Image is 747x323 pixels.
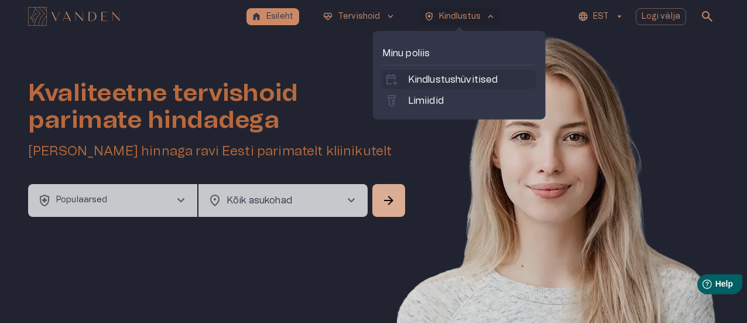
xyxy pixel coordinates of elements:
button: EST [576,8,626,25]
span: chevron_right [174,193,188,208]
p: Populaarsed [56,194,108,206]
span: health_and_safety [424,11,434,22]
p: Logi välja [642,11,681,23]
p: Tervishoid [338,11,381,23]
h5: [PERSON_NAME] hinnaga ravi Eesti parimatelt kliinikutelt [28,143,407,160]
p: Minu poliis [382,46,536,60]
button: open search modal [695,5,719,28]
a: labsLimiidid [385,94,534,108]
span: calendar_add_on [385,73,399,87]
a: calendar_add_onKindlustushüvitised [385,73,534,87]
span: keyboard_arrow_down [385,11,396,22]
span: keyboard_arrow_up [485,11,496,22]
span: arrow_forward [382,193,396,208]
p: Esileht [266,11,293,23]
span: search [700,9,714,23]
p: Kindlustushüvitised [408,73,498,87]
button: health_and_safetyPopulaarsedchevron_right [28,184,197,217]
span: home [251,11,262,22]
span: health_and_safety [37,193,52,208]
img: Vanden logo [28,7,120,26]
button: ecg_heartTervishoidkeyboard_arrow_down [318,8,400,25]
button: Search [372,184,405,217]
span: location_on [208,193,222,208]
p: EST [593,11,609,23]
p: Kindlustus [439,11,481,23]
span: ecg_heart [323,11,333,22]
p: Kõik asukohad [227,193,325,208]
span: labs [385,94,399,108]
h1: Kvaliteetne tervishoid parimate hindadega [28,80,407,134]
span: chevron_right [344,193,358,208]
a: Navigate to homepage [28,8,242,25]
p: Limiidid [408,94,444,108]
button: Logi välja [636,8,687,25]
button: homeEsileht [246,8,299,25]
button: health_and_safetyKindlustuskeyboard_arrow_up [419,8,501,25]
iframe: Help widget launcher [656,270,747,302]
